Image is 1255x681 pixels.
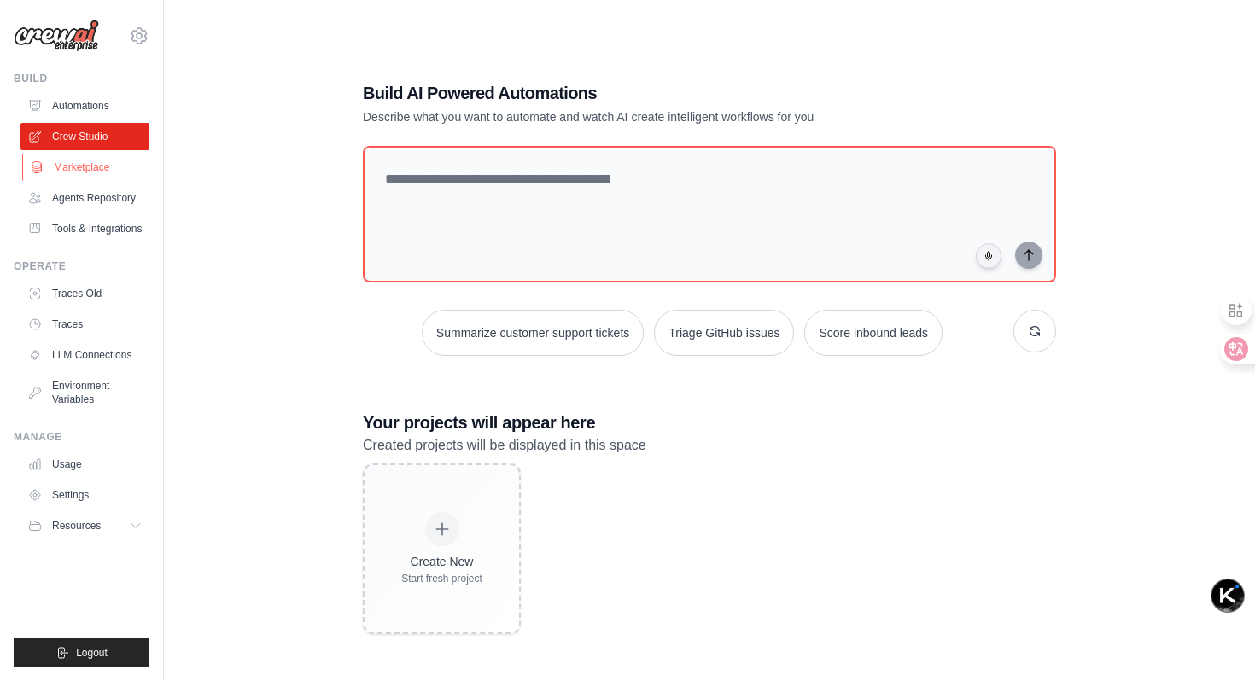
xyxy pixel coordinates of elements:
a: Agents Repository [20,184,149,212]
img: Logo [14,20,99,52]
iframe: Chat Widget [1170,599,1255,681]
div: Manage [14,430,149,444]
button: Triage GitHub issues [654,310,794,356]
button: Summarize customer support tickets [422,310,644,356]
p: Created projects will be displayed in this space [363,434,1056,457]
div: Start fresh project [401,572,482,585]
button: Click to speak your automation idea [976,243,1001,269]
button: Get new suggestions [1013,310,1056,352]
div: Build [14,72,149,85]
div: Create New [401,553,482,570]
p: Describe what you want to automate and watch AI create intelligent workflows for you [363,108,937,125]
h3: Your projects will appear here [363,410,1056,434]
div: Operate [14,259,149,273]
a: Automations [20,92,149,119]
a: Tools & Integrations [20,215,149,242]
span: Logout [76,646,108,660]
a: Environment Variables [20,372,149,413]
button: Logout [14,638,149,667]
h1: Build AI Powered Automations [363,81,937,105]
button: Resources [20,512,149,539]
a: Settings [20,481,149,509]
a: Traces [20,311,149,338]
a: Usage [20,451,149,478]
a: Marketplace [22,154,151,181]
button: Score inbound leads [804,310,943,356]
a: Traces Old [20,280,149,307]
a: Crew Studio [20,123,149,150]
span: Resources [52,519,101,533]
a: LLM Connections [20,341,149,369]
